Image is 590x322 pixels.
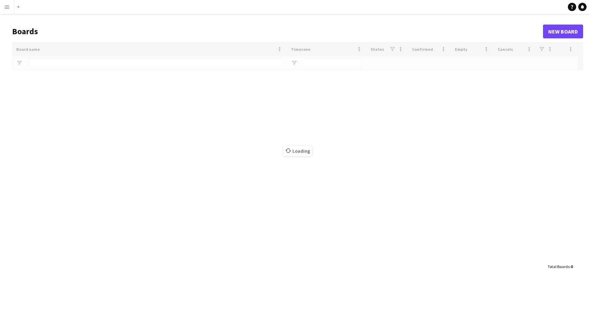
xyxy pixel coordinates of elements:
span: Total Boards [547,264,570,269]
div: : [547,260,573,273]
span: Loading [283,146,312,156]
h1: Boards [12,26,543,37]
a: New Board [543,25,583,38]
span: 0 [571,264,573,269]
